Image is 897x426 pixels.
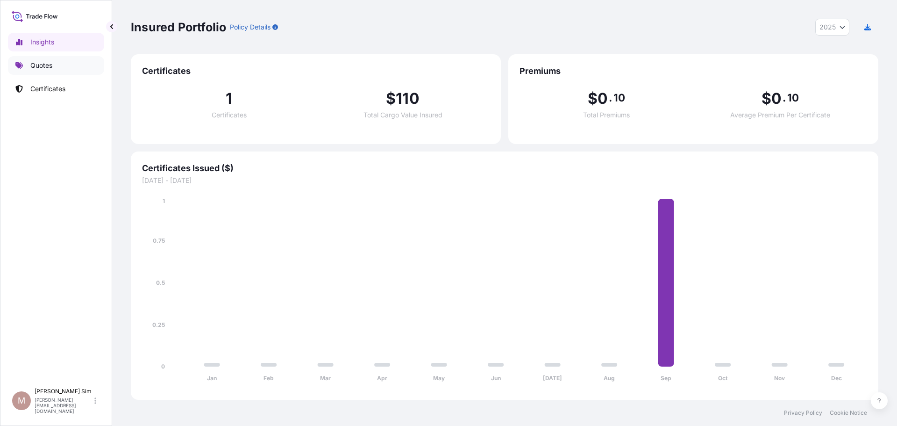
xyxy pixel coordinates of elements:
[609,94,612,101] span: .
[142,176,867,185] span: [DATE] - [DATE]
[396,91,420,106] span: 110
[830,409,867,417] a: Cookie Notice
[142,163,867,174] span: Certificates Issued ($)
[161,363,165,370] tspan: 0
[783,94,786,101] span: .
[207,375,217,382] tspan: Jan
[661,375,671,382] tspan: Sep
[8,33,104,51] a: Insights
[815,19,849,36] button: Year Selector
[142,65,490,77] span: Certificates
[583,112,630,118] span: Total Premiums
[819,22,836,32] span: 2025
[152,321,165,328] tspan: 0.25
[263,375,274,382] tspan: Feb
[226,91,232,106] span: 1
[386,91,396,106] span: $
[8,56,104,75] a: Quotes
[163,197,165,204] tspan: 1
[598,91,608,106] span: 0
[320,375,331,382] tspan: Mar
[588,91,598,106] span: $
[30,84,65,94] p: Certificates
[131,20,226,35] p: Insured Portfolio
[613,94,625,101] span: 10
[784,409,822,417] a: Privacy Policy
[520,65,867,77] span: Premiums
[8,79,104,98] a: Certificates
[377,375,387,382] tspan: Apr
[433,375,445,382] tspan: May
[774,375,785,382] tspan: Nov
[771,91,782,106] span: 0
[491,375,501,382] tspan: Jun
[30,61,52,70] p: Quotes
[212,112,247,118] span: Certificates
[153,237,165,244] tspan: 0.75
[730,112,830,118] span: Average Premium Per Certificate
[35,397,93,414] p: [PERSON_NAME][EMAIL_ADDRESS][DOMAIN_NAME]
[604,375,615,382] tspan: Aug
[156,279,165,286] tspan: 0.5
[363,112,442,118] span: Total Cargo Value Insured
[18,396,25,405] span: M
[543,375,562,382] tspan: [DATE]
[762,91,771,106] span: $
[787,94,799,101] span: 10
[30,37,54,47] p: Insights
[35,388,93,395] p: [PERSON_NAME] Sim
[718,375,728,382] tspan: Oct
[831,375,842,382] tspan: Dec
[230,22,271,32] p: Policy Details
